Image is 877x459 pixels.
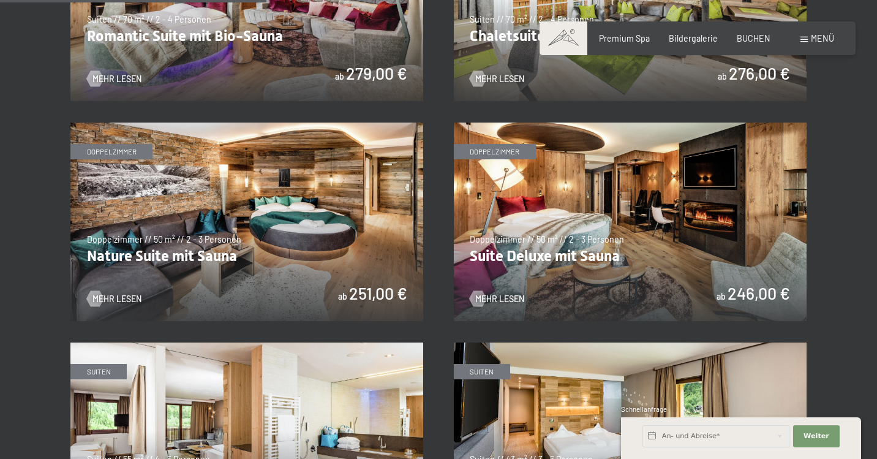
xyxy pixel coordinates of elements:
[454,123,807,321] img: Suite Deluxe mit Sauna
[793,425,840,447] button: Weiter
[804,431,829,441] span: Weiter
[92,293,141,305] span: Mehr Lesen
[70,343,423,349] a: Family Suite
[454,123,807,129] a: Suite Deluxe mit Sauna
[475,73,524,85] span: Mehr Lesen
[737,33,770,44] a: BUCHEN
[599,33,650,44] a: Premium Spa
[470,293,524,305] a: Mehr Lesen
[70,123,423,129] a: Nature Suite mit Sauna
[70,123,423,321] img: Nature Suite mit Sauna
[621,405,667,413] span: Schnellanfrage
[811,33,834,44] span: Menü
[87,293,141,305] a: Mehr Lesen
[92,73,141,85] span: Mehr Lesen
[470,73,524,85] a: Mehr Lesen
[87,73,141,85] a: Mehr Lesen
[454,343,807,349] a: Alpin Studio
[475,293,524,305] span: Mehr Lesen
[669,33,718,44] a: Bildergalerie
